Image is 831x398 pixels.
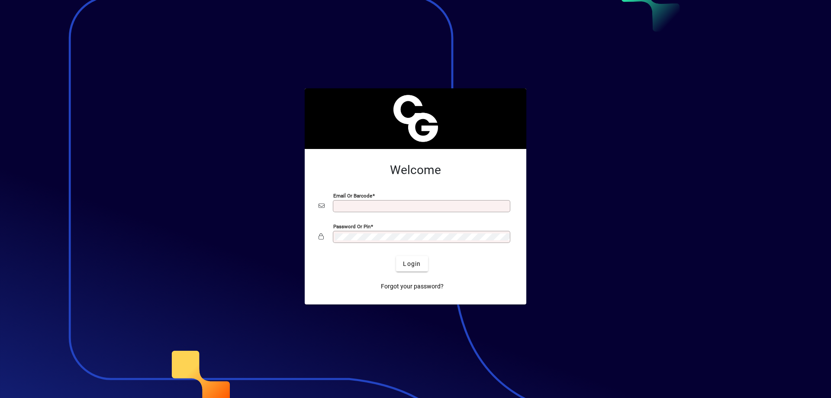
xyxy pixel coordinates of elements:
span: Login [403,259,421,269]
a: Forgot your password? [377,278,447,294]
h2: Welcome [319,163,512,178]
button: Login [396,256,428,272]
span: Forgot your password? [381,282,444,291]
mat-label: Password or Pin [333,223,370,230]
mat-label: Email or Barcode [333,193,372,199]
